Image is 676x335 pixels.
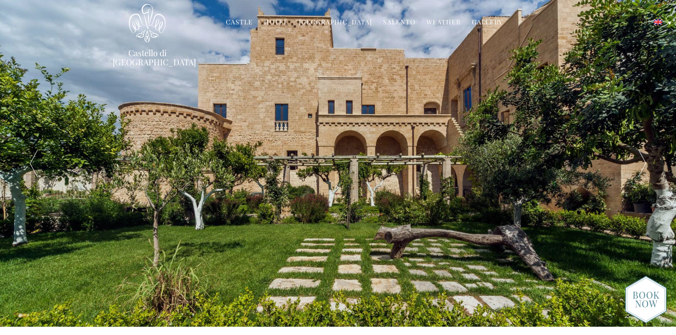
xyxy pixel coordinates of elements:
a: Castle [226,17,253,28]
a: Weather [426,17,461,28]
a: [GEOGRAPHIC_DATA] [299,17,372,28]
img: Castello di Ugento [129,4,166,43]
a: Hotel [264,17,288,28]
img: new-booknow.png [625,276,667,323]
a: Gallery [472,17,503,28]
img: English [654,19,662,25]
a: Salento [383,17,415,28]
a: Castello di [GEOGRAPHIC_DATA] [113,48,182,67]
